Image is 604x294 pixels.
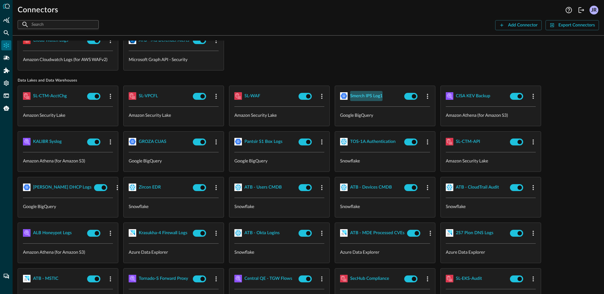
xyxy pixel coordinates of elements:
[340,92,348,100] img: GoogleBigQuery.svg
[244,92,260,100] div: SL-WAF
[129,229,136,237] img: AzureDataExplorer.svg
[23,92,31,100] img: AWSSecurityLake.svg
[234,92,242,100] img: AWSSecurityLake.svg
[129,56,219,63] p: Microsoft Graph API - Security
[446,229,453,237] img: AzureDataExplorer.svg
[129,249,219,255] p: Azure Data Explorer
[446,112,536,118] p: Amazon Athena (for Amazon S3)
[234,138,242,145] img: GoogleBigQuery.svg
[18,5,58,15] h1: Connectors
[350,229,405,237] div: ATB - MDE Processed CVEs
[139,274,188,284] button: Tornado-S Forward Proxy
[446,249,536,255] p: Azure Data Explorer
[350,228,405,238] button: ATB - MDE Processed CVEs
[446,203,536,210] p: Snowflake
[129,275,136,282] img: AWSAthena.svg
[33,228,72,238] button: ALB Honeypot Logs
[139,137,166,147] button: GROZA CUAS
[456,275,482,283] div: SL-EKS-Audit
[244,138,282,146] div: Pantsir S1 Box Logs
[33,182,92,192] button: [PERSON_NAME] DHCP Logs
[244,91,260,101] button: SL-WAF
[1,15,11,25] div: Summary Insights
[33,184,92,191] div: [PERSON_NAME] DHCP Logs
[350,184,392,191] div: ATB - Devices CMDB
[564,5,574,15] button: Help
[340,203,430,210] p: Snowflake
[33,137,62,147] button: KALIBR Syslog
[139,91,158,101] button: SL-VPCFL
[350,137,395,147] button: TOS-1A Authentication
[1,91,11,101] div: FSQL
[139,275,188,283] div: Tornado-S Forward Proxy
[456,184,499,191] div: ATB - CloudTrail Audit
[446,184,453,191] img: Snowflake.svg
[456,92,490,100] div: CISA KEV Backup
[244,137,282,147] button: Pantsir S1 Box Logs
[23,249,113,255] p: Amazon Athena (for Amazon S3)
[350,275,389,283] div: SecHub Compliance
[340,138,348,145] img: Snowflake.svg
[350,91,383,101] button: Smerch IPS Log1
[129,184,136,191] img: Snowflake.svg
[1,103,11,113] div: Query Agent
[590,6,598,14] div: JR
[234,157,324,164] p: Google BigQuery
[558,21,595,29] div: Export Connectors
[576,5,586,15] button: Logout
[234,249,324,255] p: Snowflake
[23,112,113,118] p: Amazon Security Lake
[350,182,392,192] button: ATB - Devices CMDB
[23,203,113,210] p: Google BigQuery
[244,275,292,283] div: Central QE - TGW Flows
[340,249,430,255] p: Azure Data Explorer
[139,182,161,192] button: Zircon EDR
[129,138,136,145] img: GoogleBigQuery.svg
[234,229,242,237] img: Snowflake.svg
[23,229,31,237] img: AWSAthena.svg
[129,92,136,100] img: AWSSecurityLake.svg
[1,78,11,88] div: Settings
[456,229,493,237] div: 2S7 Pion DNS Logs
[129,112,219,118] p: Amazon Security Lake
[139,92,158,100] div: SL-VPCFL
[2,65,12,76] div: Addons
[1,271,11,281] div: Chat
[23,275,31,282] img: AzureDataExplorer.svg
[340,184,348,191] img: Snowflake.svg
[1,53,11,63] div: Pipelines
[139,184,161,191] div: Zircon EDR
[23,157,113,164] p: Amazon Athena (for Amazon S3)
[18,78,599,83] span: Data Lakes and Data Warehouses
[33,229,72,237] div: ALB Honeypot Logs
[1,40,11,50] div: Connectors
[129,157,219,164] p: Google BigQuery
[350,138,395,146] div: TOS-1A Authentication
[446,92,453,100] img: AWSAthena.svg
[139,228,187,238] button: Krasukha-4 Firewall Logs
[340,157,430,164] p: Snowflake
[446,275,453,282] img: AWSSecurityLake.svg
[244,184,282,191] div: ATB - Users CMDB
[139,229,187,237] div: Krasukha-4 Firewall Logs
[139,138,166,146] div: GROZA CUAS
[456,138,480,146] div: SL-CTM-API
[495,20,542,30] button: Add Connector
[23,184,31,191] img: GoogleBigQuery.svg
[446,157,536,164] p: Amazon Security Lake
[244,228,280,238] button: ATB - Okta Logins
[244,229,280,237] div: ATB - Okta Logins
[23,56,113,63] p: Amazon Cloudwatch Logs (for AWS WAFv2)
[234,112,324,118] p: Amazon Security Lake
[1,28,11,38] div: Federated Search
[33,275,59,283] div: ATB - MSTIC
[456,182,499,192] button: ATB - CloudTrail Audit
[234,184,242,191] img: Snowflake.svg
[340,229,348,237] img: AzureDataExplorer.svg
[33,274,59,284] button: ATB - MSTIC
[508,21,538,29] div: Add Connector
[350,274,389,284] button: SecHub Compliance
[31,19,84,30] input: Search
[545,20,599,30] button: Export Connectors
[340,275,348,282] img: AWSSecurityLake.svg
